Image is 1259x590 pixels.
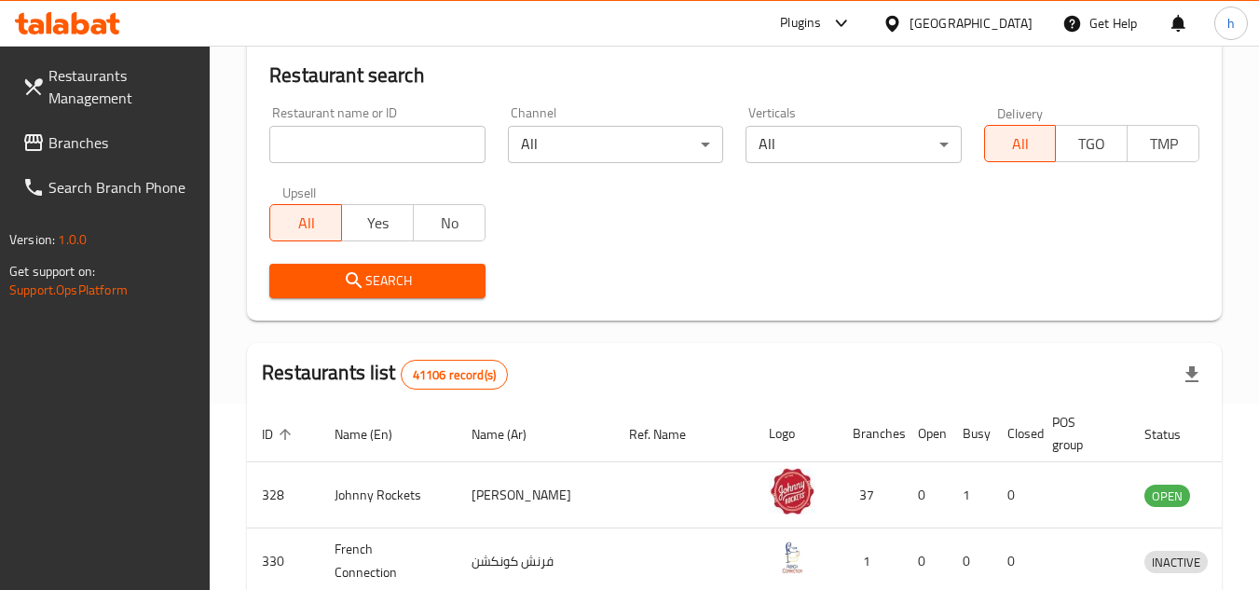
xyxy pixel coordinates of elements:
[910,13,1033,34] div: [GEOGRAPHIC_DATA]
[278,210,335,237] span: All
[48,131,196,154] span: Branches
[472,423,551,446] span: Name (Ar)
[48,64,196,109] span: Restaurants Management
[1144,552,1208,573] span: INACTIVE
[48,176,196,199] span: Search Branch Phone
[9,227,55,252] span: Version:
[402,366,507,384] span: 41106 record(s)
[903,462,948,528] td: 0
[262,423,297,446] span: ID
[1127,125,1199,162] button: TMP
[1052,411,1107,456] span: POS group
[58,227,87,252] span: 1.0.0
[282,185,317,199] label: Upsell
[421,210,478,237] span: No
[838,405,903,462] th: Branches
[284,269,470,293] span: Search
[1144,486,1190,507] span: OPEN
[754,405,838,462] th: Logo
[7,165,211,210] a: Search Branch Phone
[1055,125,1128,162] button: TGO
[7,53,211,120] a: Restaurants Management
[769,534,815,581] img: French Connection
[349,210,406,237] span: Yes
[1144,423,1205,446] span: Status
[1227,13,1235,34] span: h
[948,405,992,462] th: Busy
[903,405,948,462] th: Open
[247,462,320,528] td: 328
[262,359,508,390] h2: Restaurants list
[269,204,342,241] button: All
[341,204,414,241] button: Yes
[7,120,211,165] a: Branches
[9,259,95,283] span: Get support on:
[457,462,614,528] td: [PERSON_NAME]
[9,278,128,302] a: Support.OpsPlatform
[401,360,508,390] div: Total records count
[746,126,961,163] div: All
[780,12,821,34] div: Plugins
[984,125,1057,162] button: All
[269,126,485,163] input: Search for restaurant name or ID..
[992,462,1037,528] td: 0
[992,130,1049,158] span: All
[948,462,992,528] td: 1
[1170,352,1214,397] div: Export file
[413,204,486,241] button: No
[508,126,723,163] div: All
[1144,551,1208,573] div: INACTIVE
[269,62,1199,89] h2: Restaurant search
[629,423,710,446] span: Ref. Name
[838,462,903,528] td: 37
[992,405,1037,462] th: Closed
[1063,130,1120,158] span: TGO
[269,264,485,298] button: Search
[320,462,457,528] td: Johnny Rockets
[769,468,815,515] img: Johnny Rockets
[997,106,1044,119] label: Delivery
[1135,130,1192,158] span: TMP
[335,423,417,446] span: Name (En)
